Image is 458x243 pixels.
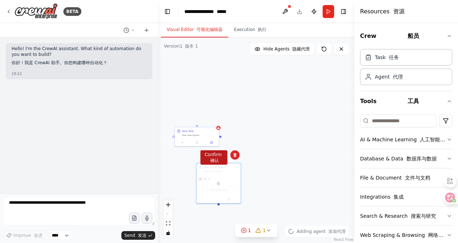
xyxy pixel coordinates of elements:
[394,194,404,200] font: 集成
[360,207,452,225] button: Search & Research 搜索与研究
[163,228,173,238] button: toggle interactivity
[121,231,155,240] button: Send 发送
[121,26,138,35] button: Switch to previous chat
[189,140,205,145] button: No output available
[360,149,452,168] button: Database & Data 数据库与数据
[360,7,405,16] h4: Resources
[230,150,240,160] button: Delete node
[360,212,436,220] div: Search & Research
[334,238,353,242] a: React Flow attribution
[389,54,399,60] font: 任务
[360,26,452,46] button: Crew 船员
[161,22,228,37] button: Visual Editor
[3,231,46,240] button: Improve 改进
[14,3,58,19] img: Logo
[34,233,42,238] font: 改进
[375,73,403,80] div: Agent
[408,98,419,105] font: 工具
[405,175,430,181] font: 文件与文档
[63,7,81,16] div: BETA
[360,46,452,91] div: Crew 船员
[360,155,437,162] div: Database & Data
[210,158,219,163] font: 确认
[360,168,452,187] button: File & Document 文件与文档
[12,60,107,65] font: 你好！我是 CrewAI 助手。你想构建哪种自动化？
[360,91,452,111] button: Tools 工具
[411,213,436,219] font: 搜索与研究
[197,27,223,32] font: 可视化编辑器
[338,6,349,17] button: Hide right sidebar
[248,227,251,234] span: 1
[124,233,147,238] span: Send
[163,200,173,238] div: React Flow controls
[393,74,403,80] font: 代理
[408,32,419,39] font: 船员
[205,140,217,145] button: Open in side panel
[250,43,314,55] button: Hide Agents 隐藏代理
[200,150,227,165] button: Confirm 确认
[182,134,217,137] div: Task description
[13,233,42,238] span: Improve
[263,227,266,234] span: 1
[138,233,147,238] font: 发送
[292,47,310,52] font: 隐藏代理
[360,130,452,149] button: AI & Machine Learning 人工智能与机器学习
[407,156,437,162] font: 数据库与数据
[360,231,446,239] div: Web Scraping & Browsing
[129,213,140,224] button: Upload files
[12,46,147,69] p: Hello! I'm the CrewAI assistant. What kind of automation do you want to build?
[175,127,220,147] div: New TaskTask description
[297,229,346,234] span: Adding agent
[360,187,452,206] button: Integrations 集成
[328,229,346,234] font: 添加代理
[164,43,198,49] div: Version 1
[235,224,278,237] button: 11
[228,22,273,37] button: Execution
[162,6,172,17] button: Hide left sidebar
[375,54,399,61] div: Task
[360,174,430,181] div: File & Document
[182,129,194,133] div: New Task
[184,8,250,15] nav: breadcrumb
[163,219,173,228] button: fit view
[263,46,310,52] span: Hide Agents
[393,8,405,15] font: 资源
[142,213,152,224] button: Click to speak your automation idea
[163,200,173,209] button: zoom in
[258,27,266,32] font: 执行
[360,136,446,143] div: AI & Machine Learning
[196,163,241,204] div: Role of the agentGoal of the agentgpt-4oDrop tools here
[360,193,404,200] div: Integrations
[12,71,22,76] div: 19:22
[141,26,152,35] button: Start a new chat
[185,44,198,49] font: 版本 1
